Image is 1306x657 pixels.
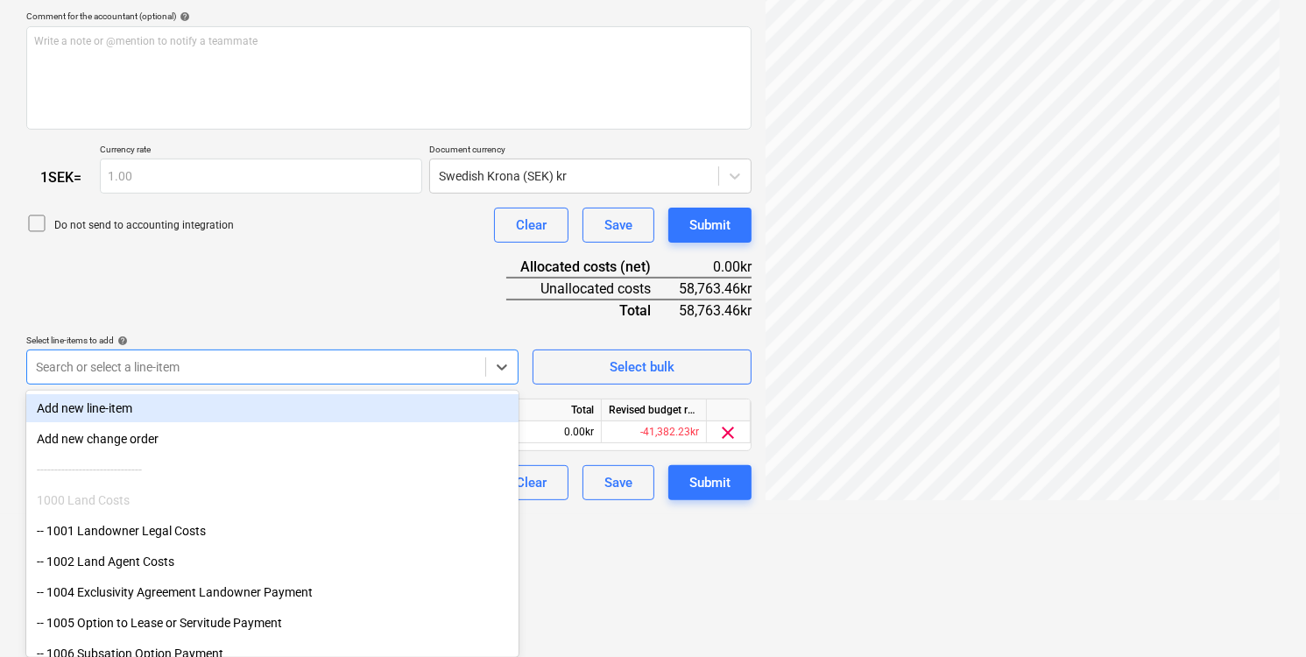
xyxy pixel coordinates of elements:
div: Clear [516,471,547,494]
div: Total [497,399,602,421]
div: 1 SEK = [26,169,100,186]
p: Do not send to accounting integration [54,218,234,233]
div: Save [604,471,632,494]
div: Select line-items to add [26,335,519,346]
div: Add new change order [26,425,519,453]
div: -- 1002 Land Agent Costs [26,547,519,576]
button: Clear [494,208,568,243]
div: -- 1004 Exclusivity Agreement Landowner Payment [26,578,519,606]
div: 58,763.46kr [679,278,752,300]
div: Submit [689,214,731,237]
div: Allocated costs (net) [506,257,679,278]
button: Clear [494,465,568,500]
div: Save [604,214,632,237]
div: ------------------------------ [26,456,519,484]
div: 0.00kr [679,257,752,278]
button: Save [582,465,654,500]
div: 1000 Land Costs [26,486,519,514]
button: Select bulk [533,350,752,385]
div: Total [506,300,679,321]
div: Add new line-item [26,394,519,422]
p: Currency rate [100,144,422,159]
div: Submit [689,471,731,494]
div: Comment for the accountant (optional) [26,11,752,22]
div: Revised budget remaining [602,399,707,421]
p: Document currency [429,144,752,159]
div: -41,382.23kr [602,421,707,443]
iframe: Chat Widget [1218,573,1306,657]
button: Submit [668,465,752,500]
div: Select bulk [610,356,674,378]
div: 0.00kr [497,421,602,443]
div: -- 1005 Option to Lease or Servitude Payment [26,609,519,637]
button: Save [582,208,654,243]
div: Chatt-widget [1218,573,1306,657]
div: Unallocated costs [506,278,679,300]
div: Clear [516,214,547,237]
span: clear [718,422,739,443]
div: 58,763.46kr [679,300,752,321]
button: Submit [668,208,752,243]
span: help [114,336,128,346]
span: help [176,11,190,22]
div: -- 1001 Landowner Legal Costs [26,517,519,545]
